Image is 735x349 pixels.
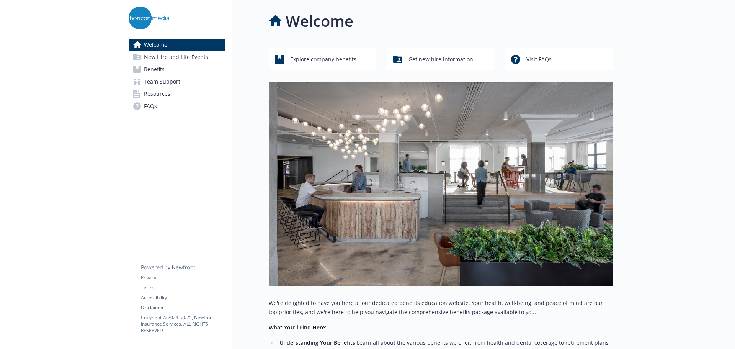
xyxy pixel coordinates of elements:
span: Benefits [144,63,165,75]
a: FAQs [129,100,225,112]
a: Welcome [129,39,225,51]
span: Explore company benefits [290,52,356,67]
a: Disclaimer [141,304,225,311]
span: Visit FAQs [526,52,552,67]
span: Resources [144,88,170,100]
img: overview page banner [269,82,612,286]
p: We're delighted to have you here at our dedicated benefits education website. Your health, well-b... [269,298,612,317]
button: Visit FAQs [505,48,612,70]
span: Team Support [144,75,180,88]
a: Accessibility [141,294,225,301]
a: New Hire and Life Events [129,51,225,63]
strong: What You’ll Find Here: [269,324,327,331]
a: Terms [141,284,225,291]
p: Copyright © 2024 - 2025 , Newfront Insurance Services, ALL RIGHTS RESERVED [141,314,225,334]
button: Get new hire information [387,48,495,70]
span: Get new hire information [408,52,473,67]
button: Explore company benefits [269,48,376,70]
h1: Welcome [286,10,353,33]
span: Welcome [144,39,167,51]
span: New Hire and Life Events [144,51,208,63]
a: Team Support [129,75,225,88]
strong: Understanding Your Benefits: [279,339,357,346]
a: Resources [129,88,225,100]
a: Benefits [129,63,225,75]
span: FAQs [144,100,157,112]
a: Privacy [141,274,225,281]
